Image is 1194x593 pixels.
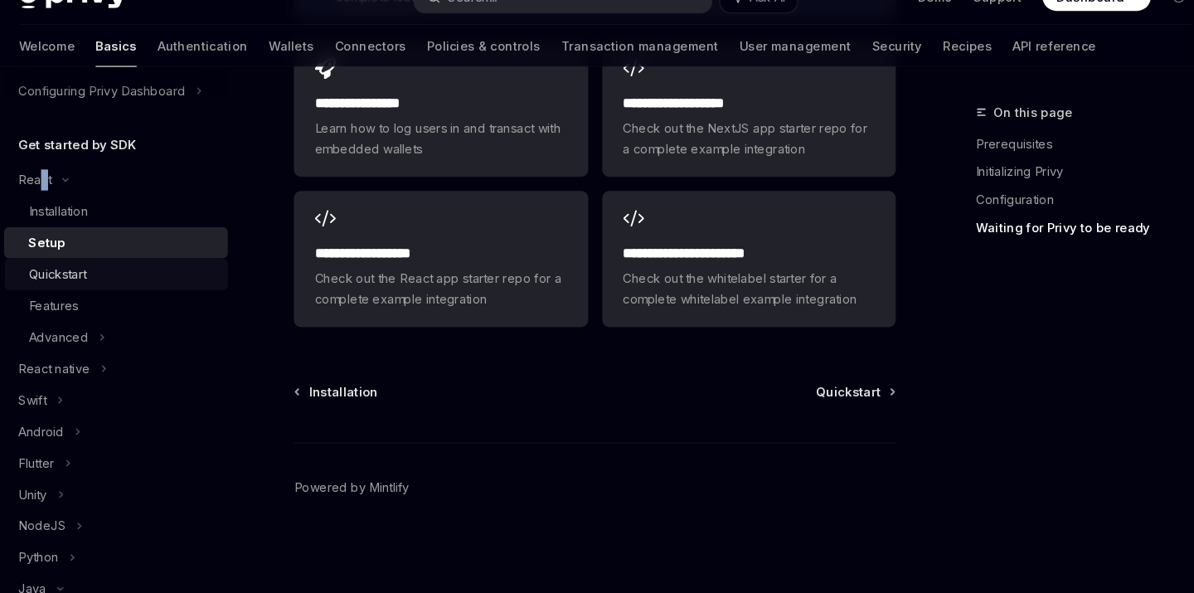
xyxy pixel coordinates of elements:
a: Powered by Mintlify [301,484,410,500]
div: React [40,191,71,211]
div: Features [50,310,97,330]
a: Setup [27,245,239,275]
div: Android [40,430,83,450]
span: Dashboard [1025,18,1089,35]
span: Check out the React app starter repo for a complete example integration [321,284,560,323]
a: Features [27,305,239,335]
span: On this page [965,126,1040,146]
button: Toggle dark mode [1128,13,1154,40]
a: **** **** **** *Learn how to log users in and transact with embedded wallets [301,68,580,197]
span: ⌘ K [670,20,687,33]
a: Waiting for Privy to be ready [949,232,1167,259]
a: User management [724,53,830,93]
a: **** **** **** **** ***Check out the whitelabel starter for a complete whitelabel example integra... [594,211,872,340]
div: Installation [50,221,106,241]
a: Quickstart [27,275,239,305]
span: Check out the NextJS app starter repo for a complete example integration [614,141,852,181]
a: **** **** **** ***Check out the React app starter repo for a complete example integration [301,211,580,340]
span: Learn how to log users in and transact with embedded wallets [321,141,560,181]
a: Welcome [40,53,93,93]
div: Python [40,549,78,569]
div: Quickstart [50,280,104,300]
img: dark logo [40,15,143,38]
a: **** **** **** ****Check out the NextJS app starter repo for a complete example integration [594,68,872,197]
a: Policies & controls [427,53,535,93]
button: Search...⌘K [415,12,696,41]
a: Recipes [917,53,963,93]
a: Installation [303,393,381,410]
a: Installation [27,216,239,245]
div: Advanced [50,340,106,360]
a: Transaction management [555,53,704,93]
div: NodeJS [40,519,85,539]
span: Ask AI [734,18,767,35]
div: React native [40,370,108,390]
a: Dashboard [1012,13,1114,40]
a: Quickstart [797,393,871,410]
div: Setup [50,250,85,270]
a: Support [946,18,992,35]
span: Installation [315,393,381,410]
span: Quickstart [797,393,858,410]
div: Flutter [40,459,74,479]
a: Security [850,53,897,93]
h5: Get started by SDK [40,158,152,177]
a: Prerequisites [949,153,1167,179]
a: Wallets [277,53,320,93]
div: Search... [447,17,493,36]
span: Check out the whitelabel starter for a complete whitelabel example integration [614,284,852,323]
div: Unity [40,489,67,509]
a: Initializing Privy [949,179,1167,206]
a: Configuration [949,206,1167,232]
a: Connectors [340,53,407,93]
a: API reference [983,53,1062,93]
div: Swift [40,400,66,420]
button: Ask AI [706,12,779,41]
a: Authentication [172,53,257,93]
a: Basics [113,53,152,93]
a: Demo [893,18,926,35]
